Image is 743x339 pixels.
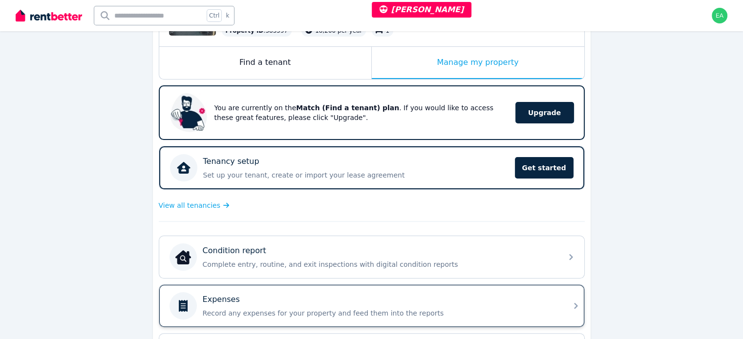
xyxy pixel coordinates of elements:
img: earl@rentbetter.com.au [712,8,727,23]
div: Find a tenant [159,47,371,79]
img: Condition report [175,249,191,265]
p: Tenancy setup [203,156,259,167]
p: Complete entry, routine, and exit inspections with digital condition reports [203,259,556,269]
span: Ctrl [207,9,222,22]
span: [PERSON_NAME] [380,5,464,14]
span: k [226,12,229,20]
img: RentBetter [16,8,82,23]
img: Upgrade RentBetter plan [170,93,209,132]
p: You are currently on the . If you would like to access these great features, please click "Upgrade". [214,103,502,122]
div: Manage my property [372,47,584,79]
span: Get started [515,157,573,179]
p: Record any expenses for your property and feed them into the reports [203,308,556,318]
a: Condition reportCondition reportComplete entry, routine, and exit inspections with digital condit... [159,236,584,278]
p: Condition report [203,245,266,257]
b: Match (Find a tenant) plan [296,104,399,112]
span: View all tenancies [159,200,220,210]
a: View all tenancies [159,200,230,210]
span: Upgrade [515,102,574,123]
p: Expenses [203,294,240,305]
a: ExpensesRecord any expenses for your property and feed them into the reports [159,285,584,327]
p: Set up your tenant, create or import your lease agreement [203,170,509,180]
